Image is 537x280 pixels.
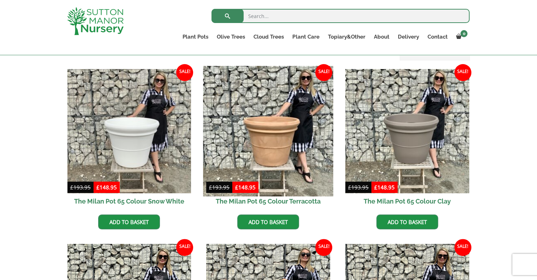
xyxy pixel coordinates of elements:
[178,32,213,42] a: Plant Pots
[203,66,333,196] img: The Milan Pot 65 Colour Terracotta
[376,215,438,229] a: Add to basket: “The Milan Pot 65 Colour Clay”
[288,32,323,42] a: Plant Care
[423,32,452,42] a: Contact
[345,69,469,193] img: The Milan Pot 65 Colour Clay
[235,184,256,191] bdi: 148.95
[315,239,332,256] span: Sale!
[374,184,395,191] bdi: 148.95
[393,32,423,42] a: Delivery
[96,184,100,191] span: £
[345,69,469,209] a: Sale! The Milan Pot 65 Colour Clay
[67,69,191,209] a: Sale! The Milan Pot 65 Colour Snow White
[209,184,212,191] span: £
[206,193,330,209] h2: The Milan Pot 65 Colour Terracotta
[235,184,238,191] span: £
[315,64,332,81] span: Sale!
[70,184,73,191] span: £
[249,32,288,42] a: Cloud Trees
[369,32,393,42] a: About
[70,184,91,191] bdi: 193.95
[211,9,470,23] input: Search...
[345,193,469,209] h2: The Milan Pot 65 Colour Clay
[176,239,193,256] span: Sale!
[213,32,249,42] a: Olive Trees
[209,184,229,191] bdi: 193.95
[67,193,191,209] h2: The Milan Pot 65 Colour Snow White
[348,184,369,191] bdi: 193.95
[176,64,193,81] span: Sale!
[237,215,299,229] a: Add to basket: “The Milan Pot 65 Colour Terracotta”
[454,239,471,256] span: Sale!
[67,69,191,193] img: The Milan Pot 65 Colour Snow White
[460,30,467,37] span: 0
[323,32,369,42] a: Topiary&Other
[206,69,330,209] a: Sale! The Milan Pot 65 Colour Terracotta
[452,32,470,42] a: 0
[98,215,160,229] a: Add to basket: “The Milan Pot 65 Colour Snow White”
[454,64,471,81] span: Sale!
[348,184,351,191] span: £
[67,7,124,35] img: logo
[374,184,377,191] span: £
[96,184,117,191] bdi: 148.95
